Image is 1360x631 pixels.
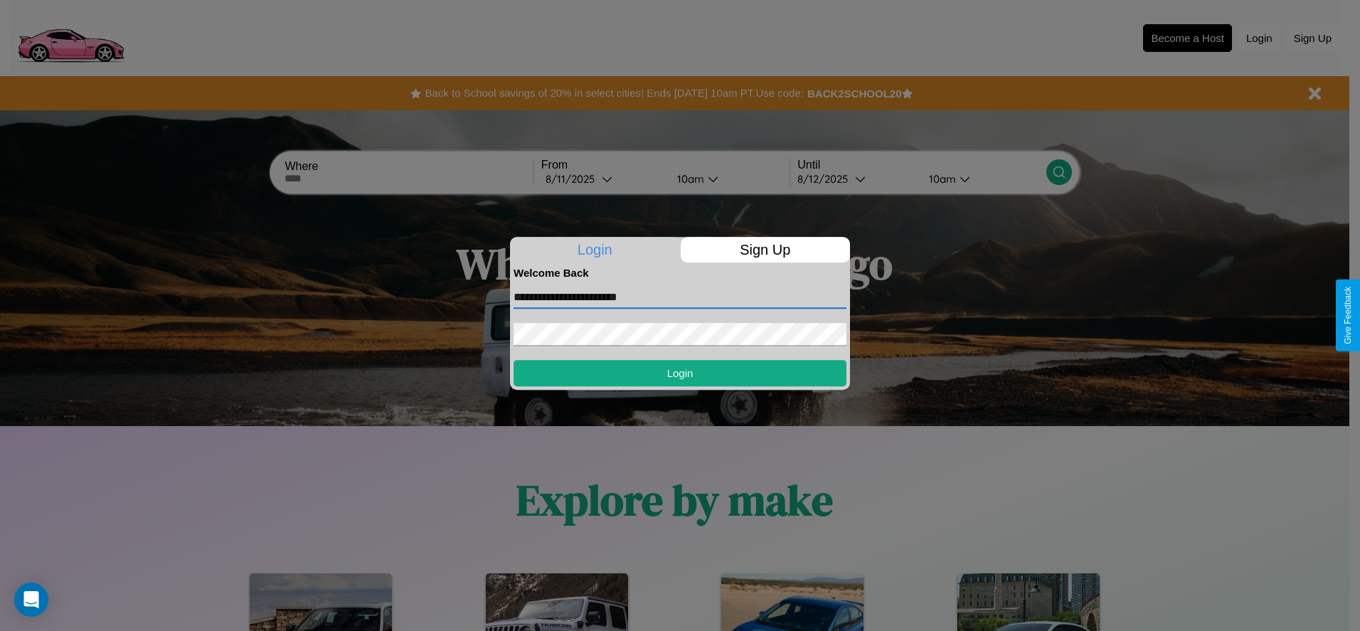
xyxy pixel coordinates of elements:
[1343,287,1353,344] div: Give Feedback
[514,360,846,386] button: Login
[681,237,851,263] p: Sign Up
[514,267,846,279] h4: Welcome Back
[14,583,48,617] div: Open Intercom Messenger
[510,237,680,263] p: Login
